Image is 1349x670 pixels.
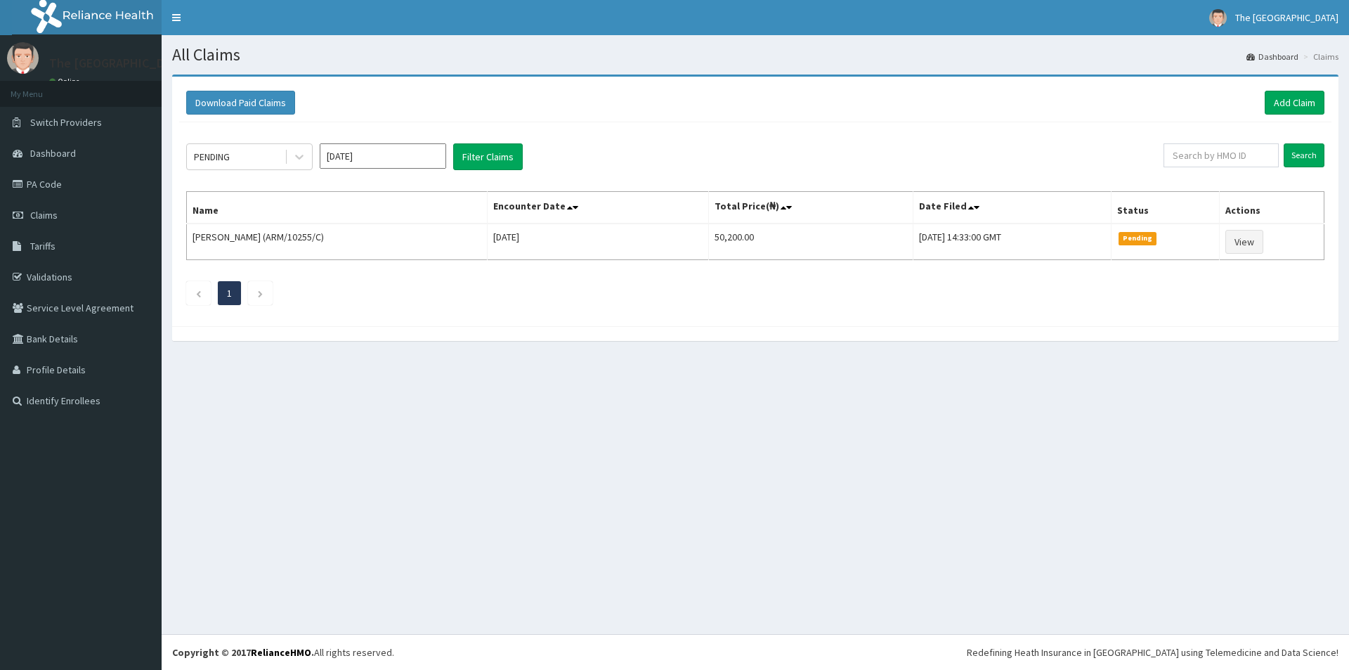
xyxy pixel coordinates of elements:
[187,224,488,260] td: [PERSON_NAME] (ARM/10255/C)
[453,143,523,170] button: Filter Claims
[194,150,230,164] div: PENDING
[488,192,709,224] th: Encounter Date
[1111,192,1219,224] th: Status
[195,287,202,299] a: Previous page
[708,224,913,260] td: 50,200.00
[967,645,1338,659] div: Redefining Heath Insurance in [GEOGRAPHIC_DATA] using Telemedicine and Data Science!
[172,646,314,659] strong: Copyright © 2017 .
[172,46,1338,64] h1: All Claims
[30,240,56,252] span: Tariffs
[913,224,1111,260] td: [DATE] 14:33:00 GMT
[30,147,76,160] span: Dashboard
[1300,51,1338,63] li: Claims
[708,192,913,224] th: Total Price(₦)
[7,42,39,74] img: User Image
[162,634,1349,670] footer: All rights reserved.
[1119,232,1157,245] span: Pending
[1284,143,1324,167] input: Search
[49,77,83,86] a: Online
[227,287,232,299] a: Page 1 is your current page
[488,224,709,260] td: [DATE]
[1225,230,1263,254] a: View
[1246,51,1298,63] a: Dashboard
[1209,9,1227,27] img: User Image
[30,116,102,129] span: Switch Providers
[49,57,190,70] p: The [GEOGRAPHIC_DATA]
[1164,143,1279,167] input: Search by HMO ID
[1235,11,1338,24] span: The [GEOGRAPHIC_DATA]
[1219,192,1324,224] th: Actions
[257,287,263,299] a: Next page
[30,209,58,221] span: Claims
[187,192,488,224] th: Name
[1265,91,1324,115] a: Add Claim
[251,646,311,659] a: RelianceHMO
[186,91,295,115] button: Download Paid Claims
[320,143,446,169] input: Select Month and Year
[913,192,1111,224] th: Date Filed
